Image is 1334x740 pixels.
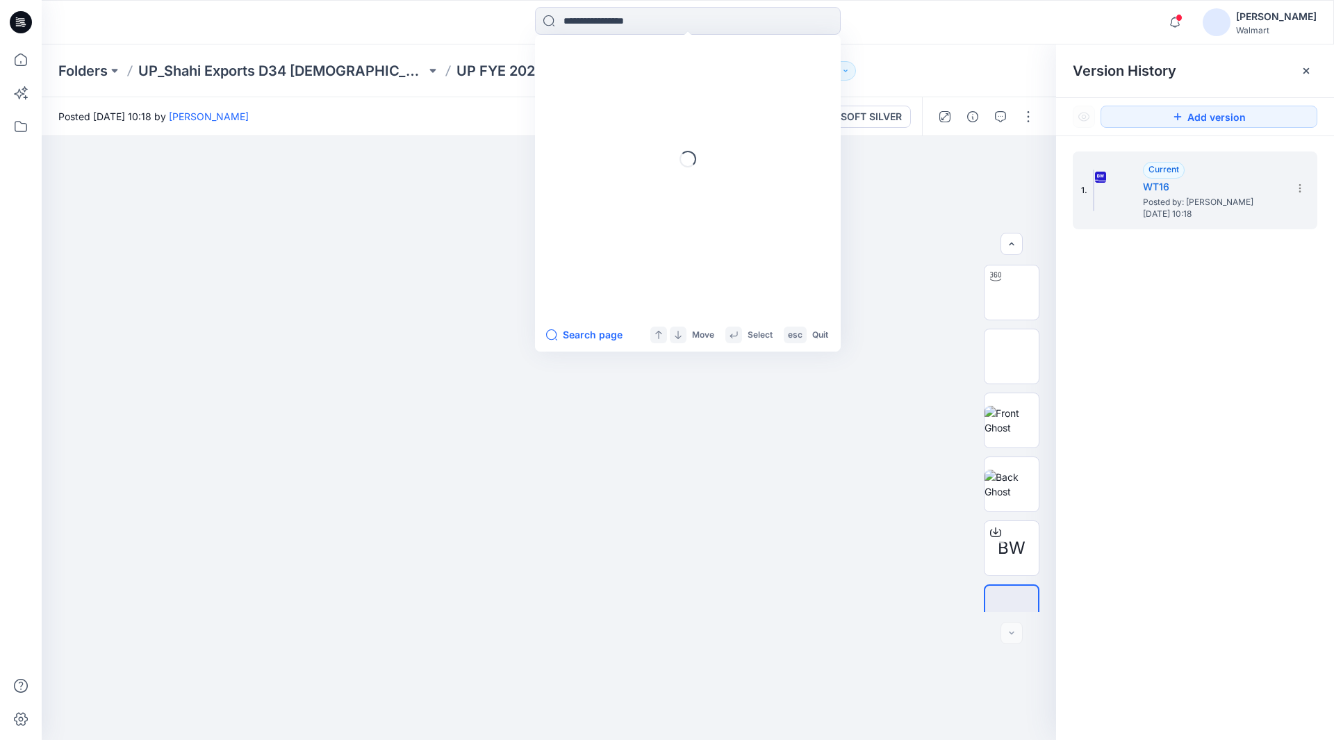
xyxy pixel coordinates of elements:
span: Posted [DATE] 10:18 by [58,109,249,124]
div: SOFT SILVER [841,109,902,124]
div: Walmart [1236,25,1317,35]
div: [PERSON_NAME] [1236,8,1317,25]
span: Posted by: Rahul Singh [1143,195,1282,209]
button: Search page [546,327,623,343]
button: Close [1301,65,1312,76]
button: Show Hidden Versions [1073,106,1095,128]
img: WT16 [1093,170,1094,211]
span: Version History [1073,63,1176,79]
img: avatar [1203,8,1230,36]
span: [DATE] 10:18 [1143,209,1282,219]
a: UP_Shahi Exports D34 [DEMOGRAPHIC_DATA] Tops [138,61,426,81]
a: Folders [58,61,108,81]
p: Quit [812,328,828,343]
img: Front Ghost [985,406,1039,435]
span: 1. [1081,184,1087,197]
span: Current [1148,164,1179,174]
p: esc [788,328,802,343]
img: Back Ghost [985,470,1039,499]
button: SOFT SILVER [816,106,911,128]
h5: WT16 [1143,179,1282,195]
span: BW [998,536,1026,561]
button: Details [962,106,984,128]
a: [PERSON_NAME] [169,110,249,122]
a: UP FYE 2027 S2 D34 [DEMOGRAPHIC_DATA] Woven Tops [456,61,744,81]
p: Move [692,328,714,343]
button: Add version [1101,106,1317,128]
p: Select [748,328,773,343]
